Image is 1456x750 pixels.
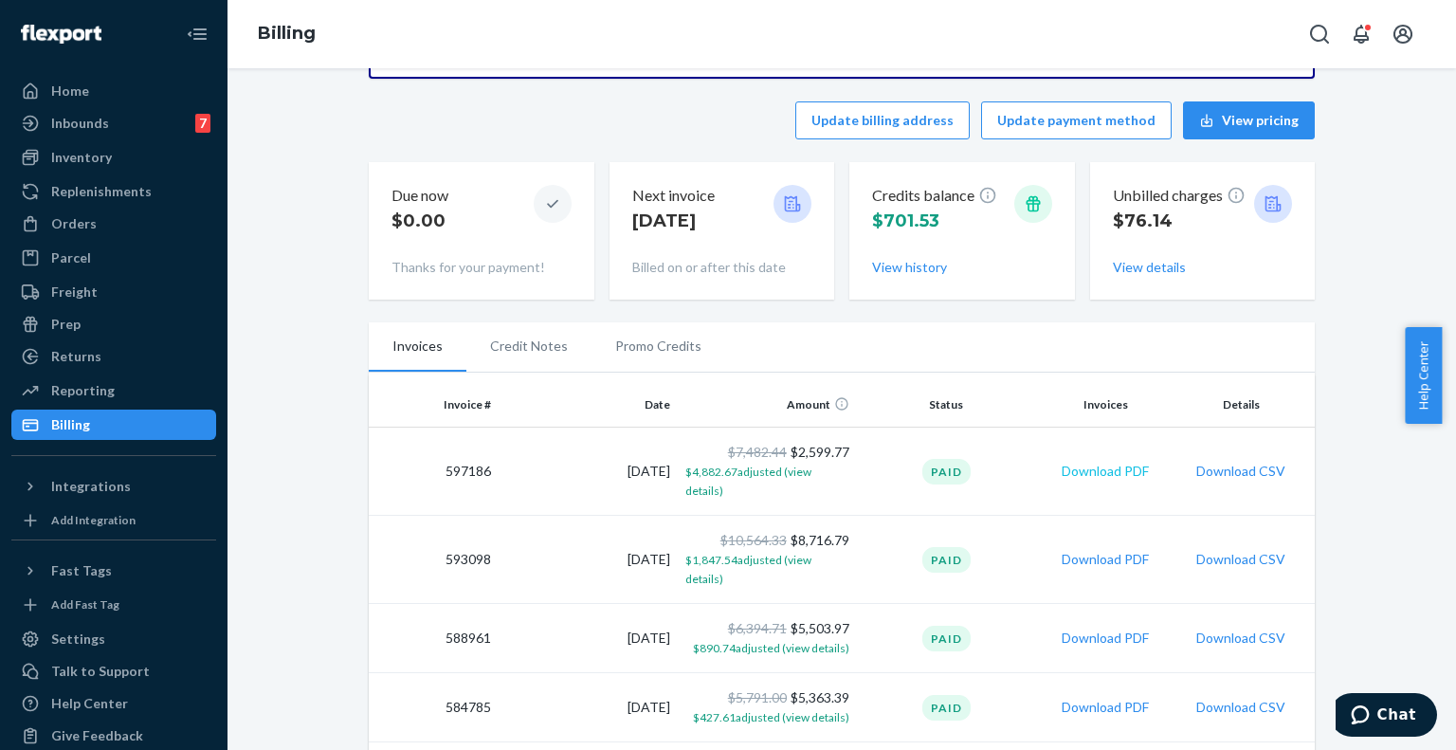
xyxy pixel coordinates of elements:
[685,465,811,498] span: $4,882.67 adjusted (view details)
[1196,698,1285,717] button: Download CSV
[51,630,105,649] div: Settings
[51,347,101,366] div: Returns
[1196,629,1285,648] button: Download CSV
[391,209,448,233] p: $0.00
[466,322,591,370] li: Credit Notes
[11,243,216,273] a: Parcel
[678,516,857,604] td: $8,716.79
[51,596,119,613] div: Add Fast Tag
[11,76,216,106] a: Home
[391,258,572,277] p: Thanks for your payment!
[11,309,216,339] a: Prep
[872,258,947,277] button: View history
[21,25,101,44] img: Flexport logo
[51,315,81,334] div: Prep
[11,341,216,372] a: Returns
[51,283,98,302] div: Freight
[11,108,216,138] a: Inbounds7
[11,688,216,719] a: Help Center
[11,142,216,173] a: Inventory
[11,556,216,586] button: Fast Tags
[369,428,499,516] td: 597186
[1301,15,1338,53] button: Open Search Box
[678,604,857,673] td: $5,503.97
[51,662,150,681] div: Talk to Support
[678,673,857,742] td: $5,363.39
[1175,382,1315,428] th: Details
[795,101,970,139] button: Update billing address
[632,258,812,277] p: Billed on or after this date
[369,382,499,428] th: Invoice #
[178,15,216,53] button: Close Navigation
[678,382,857,428] th: Amount
[1183,101,1315,139] button: View pricing
[51,148,112,167] div: Inventory
[922,626,971,651] div: Paid
[11,176,216,207] a: Replenishments
[1036,382,1175,428] th: Invoices
[693,710,849,724] span: $427.61 adjusted (view details)
[11,375,216,406] a: Reporting
[922,547,971,573] div: Paid
[51,381,115,400] div: Reporting
[243,7,331,62] ol: breadcrumbs
[11,471,216,502] button: Integrations
[685,553,811,586] span: $1,847.54 adjusted (view details)
[1113,209,1246,233] p: $76.14
[51,214,97,233] div: Orders
[693,641,849,655] span: $890.74 adjusted (view details)
[632,185,715,207] p: Next invoice
[258,23,316,44] a: Billing
[369,322,466,372] li: Invoices
[728,689,787,705] span: $5,791.00
[51,182,152,201] div: Replenishments
[685,462,849,500] button: $4,882.67adjusted (view details)
[51,477,131,496] div: Integrations
[678,428,857,516] td: $2,599.77
[1062,629,1149,648] button: Download PDF
[1062,550,1149,569] button: Download PDF
[51,415,90,434] div: Billing
[720,532,787,548] span: $10,564.33
[1196,550,1285,569] button: Download CSV
[922,695,971,721] div: Paid
[51,512,136,528] div: Add Integration
[1196,462,1285,481] button: Download CSV
[195,114,210,133] div: 7
[981,101,1172,139] button: Update payment method
[693,707,849,726] button: $427.61adjusted (view details)
[591,322,725,370] li: Promo Credits
[499,428,678,516] td: [DATE]
[685,550,849,588] button: $1,847.54adjusted (view details)
[369,673,499,742] td: 584785
[728,620,787,636] span: $6,394.71
[369,604,499,673] td: 588961
[11,410,216,440] a: Billing
[51,561,112,580] div: Fast Tags
[51,726,143,745] div: Give Feedback
[1062,698,1149,717] button: Download PDF
[11,656,216,686] button: Talk to Support
[11,277,216,307] a: Freight
[499,673,678,742] td: [DATE]
[11,624,216,654] a: Settings
[922,459,971,485] div: Paid
[872,185,997,207] p: Credits balance
[51,114,109,133] div: Inbounds
[499,516,678,604] td: [DATE]
[872,210,939,231] span: $701.53
[11,209,216,239] a: Orders
[632,209,715,233] p: [DATE]
[1336,693,1437,741] iframe: Opens a widget where you can chat to one of our agents
[1405,327,1442,424] button: Help Center
[1113,185,1246,207] p: Unbilled charges
[1342,15,1380,53] button: Open notifications
[499,382,678,428] th: Date
[693,638,849,657] button: $890.74adjusted (view details)
[51,82,89,101] div: Home
[857,382,1036,428] th: Status
[51,694,128,713] div: Help Center
[369,516,499,604] td: 593098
